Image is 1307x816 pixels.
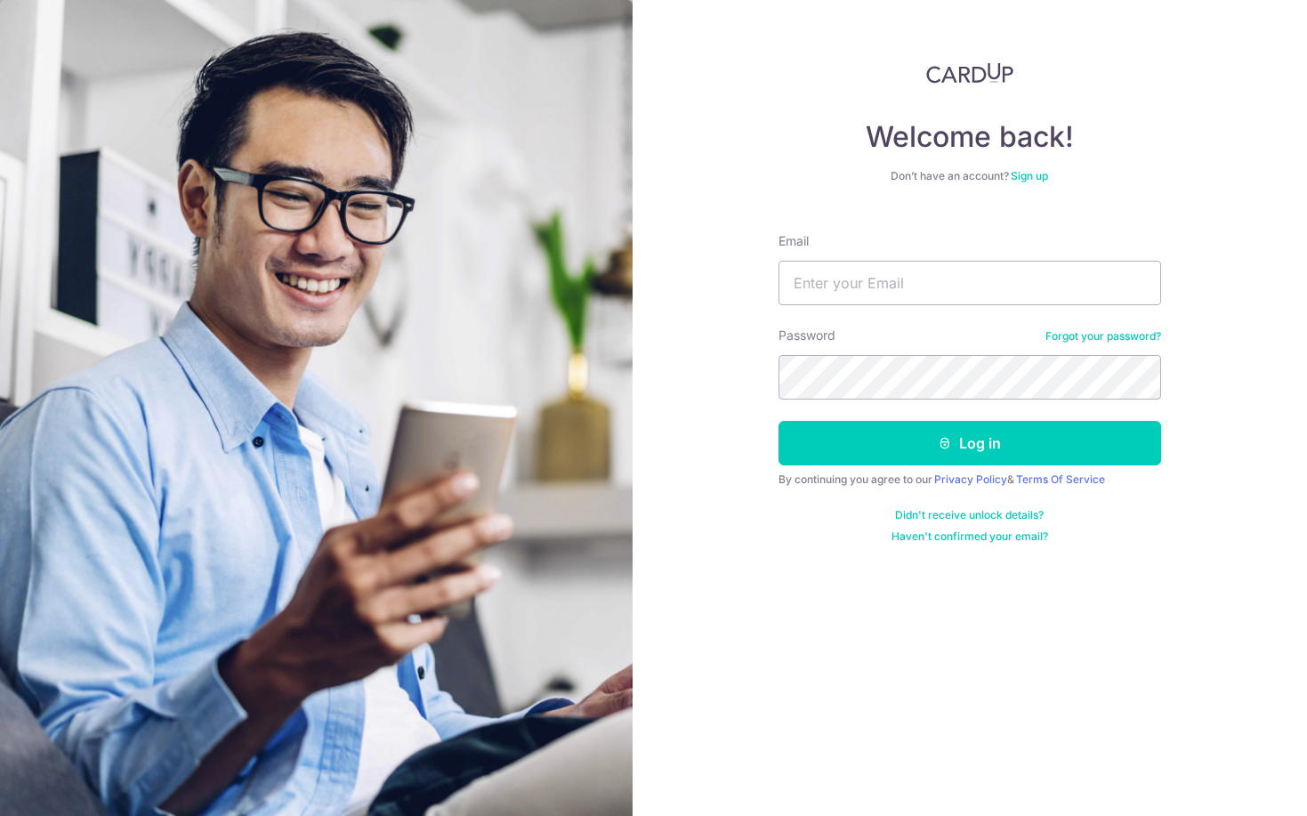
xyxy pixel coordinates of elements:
a: Didn't receive unlock details? [895,508,1044,522]
a: Haven't confirmed your email? [892,529,1048,544]
a: Sign up [1011,169,1048,182]
h4: Welcome back! [779,119,1161,155]
div: By continuing you agree to our & [779,473,1161,487]
input: Enter your Email [779,261,1161,305]
img: CardUp Logo [926,62,1013,84]
label: Password [779,327,835,344]
button: Log in [779,421,1161,465]
label: Email [779,232,809,250]
a: Privacy Policy [934,473,1007,486]
div: Don’t have an account? [779,169,1161,183]
a: Forgot your password? [1045,329,1161,343]
a: Terms Of Service [1016,473,1105,486]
